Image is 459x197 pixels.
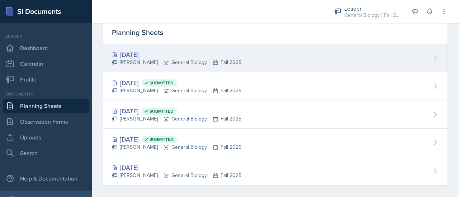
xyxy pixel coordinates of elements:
div: Leader [3,33,89,39]
div: Documents [3,91,89,97]
div: Leader [344,4,402,13]
a: [DATE] Submitted [PERSON_NAME]General BiologyFall 2025 [103,100,448,129]
div: [DATE] [112,106,241,116]
div: Help & Documentation [3,171,89,186]
div: Planning Sheets [103,21,448,44]
div: [DATE] [112,134,241,144]
div: [PERSON_NAME] General Biology Fall 2025 [112,115,241,123]
span: Submitted [150,80,174,86]
div: [DATE] [112,78,241,88]
div: [PERSON_NAME] General Biology Fall 2025 [112,143,241,151]
a: [DATE] [PERSON_NAME]General BiologyFall 2025 [103,44,448,72]
a: Observation Forms [3,114,89,129]
a: Calendar [3,56,89,71]
a: Profile [3,72,89,87]
span: Submitted [150,108,174,114]
a: Dashboard [3,41,89,55]
a: Planning Sheets [3,99,89,113]
a: [DATE] Submitted [PERSON_NAME]General BiologyFall 2025 [103,129,448,157]
div: [PERSON_NAME] General Biology Fall 2025 [112,87,241,94]
a: Uploads [3,130,89,144]
div: [PERSON_NAME] General Biology Fall 2025 [112,59,241,66]
div: [DATE] [112,163,241,172]
span: Submitted [150,137,174,142]
div: General Biology / Fall 2025 [344,11,402,19]
div: [PERSON_NAME] General Biology Fall 2025 [112,172,241,179]
a: [DATE] Submitted [PERSON_NAME]General BiologyFall 2025 [103,72,448,100]
a: Search [3,146,89,160]
a: [DATE] [PERSON_NAME]General BiologyFall 2025 [103,157,448,185]
div: [DATE] [112,50,241,59]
